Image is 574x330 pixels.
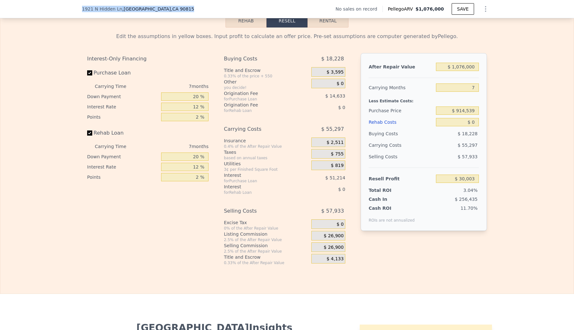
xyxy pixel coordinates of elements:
[224,161,309,167] div: Utilities
[95,81,136,91] div: Carrying Time
[335,6,382,12] div: No sales on record
[369,205,415,211] div: Cash ROI
[458,131,478,136] span: $ 18,228
[321,53,344,65] span: $ 18,228
[326,140,343,145] span: $ 2,511
[461,206,478,211] span: 11.70%
[369,211,415,223] div: ROIs are not annualized
[224,260,309,265] div: 0.33% of the After Repair Value
[139,141,209,152] div: 7 months
[224,231,309,237] div: Listing Commission
[369,187,409,193] div: Total ROI
[82,6,122,12] span: 1921 N Hidden Ln
[458,143,478,148] span: $ 55,297
[122,6,194,12] span: , [GEOGRAPHIC_DATA]
[369,128,433,139] div: Buying Costs
[337,222,344,227] span: $ 0
[326,256,343,262] span: $ 4,133
[369,82,433,93] div: Carrying Months
[369,116,433,128] div: Rehab Costs
[224,249,309,254] div: 2.5% of the After Repair Value
[224,237,309,242] div: 2.5% of the After Repair Value
[224,155,309,161] div: based on annual taxes
[369,173,433,185] div: Resell Profit
[87,53,209,65] div: Interest-Only Financing
[325,175,345,180] span: $ 51,214
[463,188,478,193] span: 3.04%
[331,151,344,157] span: $ 755
[87,162,159,172] div: Interest Rate
[87,172,159,182] div: Points
[224,190,295,195] div: for Rehab Loan
[369,196,409,202] div: Cash In
[87,152,159,162] div: Down Payment
[224,85,309,90] div: you decide!
[338,187,345,192] span: $ 0
[224,90,295,97] div: Origination Fee
[87,91,159,102] div: Down Payment
[338,105,345,110] span: $ 0
[324,233,344,239] span: $ 26,900
[455,197,478,202] span: $ 256,435
[224,144,309,149] div: 0.4% of the After Repair Value
[266,14,307,27] button: Resell
[224,242,309,249] div: Selling Commission
[87,70,92,75] input: Purchase Loan
[369,151,433,162] div: Selling Costs
[321,205,344,217] span: $ 57,933
[224,205,295,217] div: Selling Costs
[415,6,444,12] span: $1,076,000
[87,112,159,122] div: Points
[224,67,309,74] div: Title and Escrow
[224,123,295,135] div: Carrying Costs
[87,33,487,40] div: Edit the assumptions in yellow boxes. Input profit to calculate an offer price. Pre-set assumptio...
[369,139,409,151] div: Carrying Costs
[325,93,345,98] span: $ 14,633
[87,130,92,136] input: Rehab Loan
[224,108,295,113] div: for Rehab Loan
[225,14,266,27] button: Rehab
[452,3,474,15] button: SAVE
[224,149,309,155] div: Taxes
[224,74,309,79] div: 0.33% of the price + 550
[224,102,295,108] div: Origination Fee
[224,167,309,172] div: 3¢ per Finished Square Foot
[224,219,309,226] div: Excise Tax
[87,67,159,79] label: Purchase Loan
[324,245,344,250] span: $ 26,900
[224,254,309,260] div: Title and Escrow
[224,226,309,231] div: 0% of the After Repair Value
[224,79,309,85] div: Other
[388,6,416,12] span: Pellego ARV
[95,141,136,152] div: Carrying Time
[337,81,344,87] span: $ 0
[224,184,295,190] div: Interest
[331,163,344,169] span: $ 819
[307,14,348,27] button: Rental
[369,93,479,105] div: Less Estimate Costs:
[224,137,309,144] div: Insurance
[224,97,295,102] div: for Purchase Loan
[321,123,344,135] span: $ 55,297
[458,154,478,159] span: $ 57,933
[224,178,295,184] div: for Purchase Loan
[479,3,492,15] button: Show Options
[87,102,159,112] div: Interest Rate
[326,69,343,75] span: $ 3,595
[369,105,433,116] div: Purchase Price
[139,81,209,91] div: 7 months
[171,6,194,12] span: , CA 90815
[224,53,295,65] div: Buying Costs
[87,127,159,139] label: Rehab Loan
[369,61,433,73] div: After Repair Value
[224,172,295,178] div: Interest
